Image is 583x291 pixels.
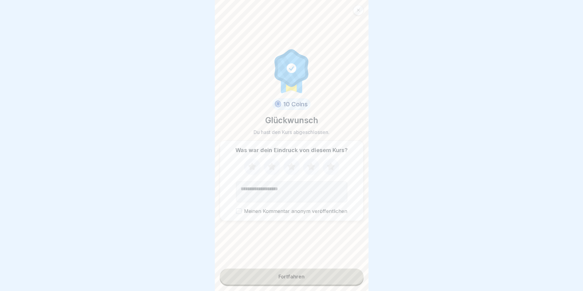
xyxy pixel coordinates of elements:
p: Du hast den Kurs abgeschlossen. [254,129,329,136]
img: completion.svg [271,48,312,94]
textarea: Kommentar (optional) [236,181,347,202]
div: Fortfahren [278,274,305,279]
button: Fortfahren [220,269,364,285]
p: Glückwunsch [265,115,318,126]
button: Meinen Kommentar anonym veröffentlichen [236,208,242,214]
label: Meinen Kommentar anonym veröffentlichen [236,208,347,214]
p: Was war dein Eindruck von diesem Kurs? [235,147,348,154]
img: coin.svg [274,100,282,109]
div: 10 Coins [273,99,311,110]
